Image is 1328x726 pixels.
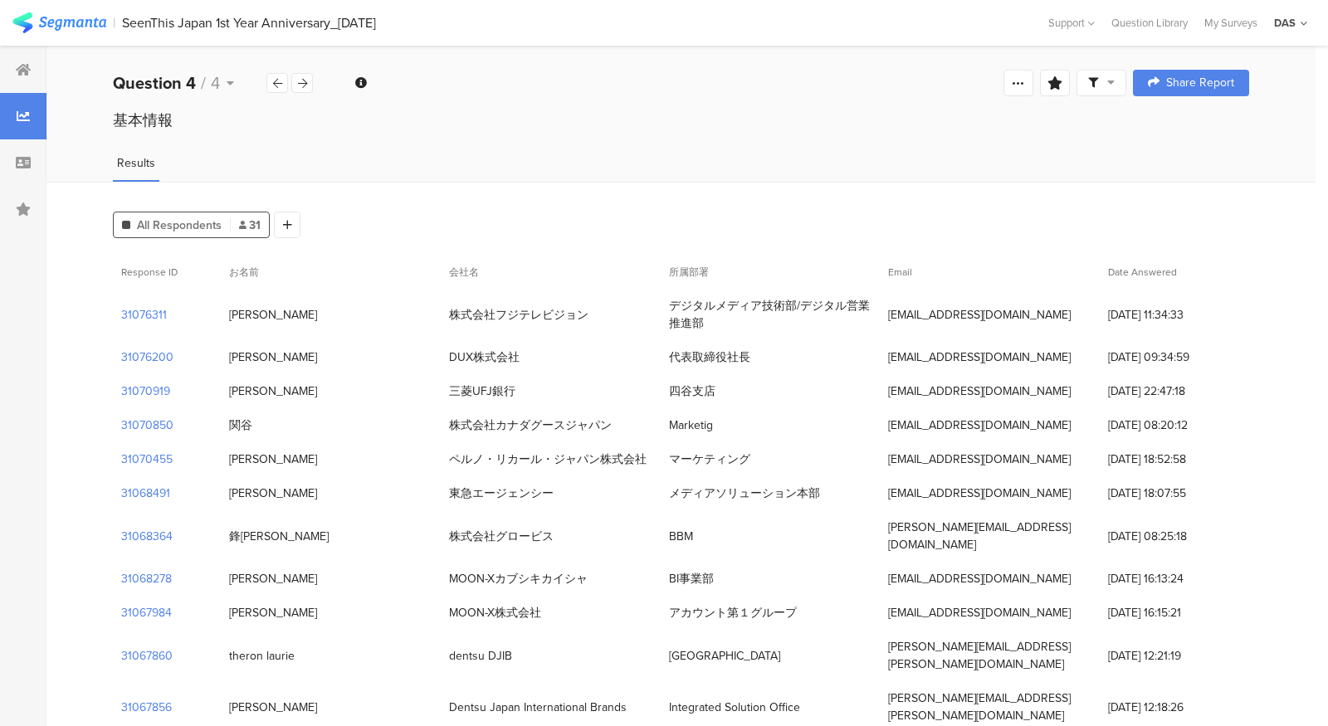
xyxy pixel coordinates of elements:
span: [DATE] 18:07:55 [1108,485,1241,502]
div: [PERSON_NAME] [229,604,317,621]
span: [DATE] 12:21:19 [1108,647,1241,665]
div: 株式会社フジテレビジョン [449,306,588,324]
div: 三菱UFJ銀行 [449,382,515,400]
div: [EMAIL_ADDRESS][DOMAIN_NAME] [888,382,1071,400]
div: 鋒[PERSON_NAME] [229,528,329,545]
div: [PERSON_NAME][EMAIL_ADDRESS][PERSON_NAME][DOMAIN_NAME] [888,689,1091,724]
div: [PERSON_NAME] [229,382,317,400]
div: [GEOGRAPHIC_DATA] [669,647,780,665]
div: 東急エージェンシー [449,485,554,502]
div: ペルノ・リカール・ジャパン株式会社 [449,451,647,468]
section: 31067860 [121,647,173,665]
div: アカウント第１グループ [669,604,797,621]
span: 31 [239,217,261,234]
section: 31076311 [121,306,167,324]
section: 31067984 [121,604,172,621]
span: [DATE] 16:15:21 [1108,604,1241,621]
div: [PERSON_NAME] [229,306,317,324]
span: Email [888,265,912,280]
span: [DATE] 11:34:33 [1108,306,1241,324]
div: [PERSON_NAME] [229,451,317,468]
section: 31070455 [121,451,173,468]
div: Integrated Solution Office [669,699,800,716]
span: お名前 [229,265,259,280]
div: マーケティング [669,451,750,468]
section: 31070919 [121,382,170,400]
div: [EMAIL_ADDRESS][DOMAIN_NAME] [888,417,1071,434]
div: メディアソリューション本部 [669,485,820,502]
span: [DATE] 22:47:18 [1108,382,1241,400]
div: Marketig [669,417,713,434]
span: 4 [211,71,220,95]
a: My Surveys [1196,15,1266,31]
div: dentsu DJIB [449,647,512,665]
span: [DATE] 12:18:26 [1108,699,1241,716]
span: 所属部署 [669,265,709,280]
section: 31070850 [121,417,173,434]
div: | [113,13,115,32]
a: Question Library [1103,15,1196,31]
b: Question 4 [113,71,196,95]
div: [EMAIL_ADDRESS][DOMAIN_NAME] [888,306,1071,324]
div: MOON-X株式会社 [449,604,541,621]
div: [PERSON_NAME][EMAIL_ADDRESS][DOMAIN_NAME] [888,519,1091,553]
div: 株式会社グロービス [449,528,554,545]
div: [EMAIL_ADDRESS][DOMAIN_NAME] [888,485,1071,502]
div: 基本情報 [113,110,1249,131]
div: SeenThis Japan 1st Year Anniversary_[DATE] [122,15,376,31]
div: DUX株式会社 [449,348,520,366]
img: segmanta logo [12,12,106,33]
span: [DATE] 18:52:58 [1108,451,1241,468]
div: [EMAIL_ADDRESS][DOMAIN_NAME] [888,570,1071,587]
span: Date Answered [1108,265,1177,280]
span: [DATE] 09:34:59 [1108,348,1241,366]
div: [EMAIL_ADDRESS][DOMAIN_NAME] [888,604,1071,621]
span: All Respondents [137,217,222,234]
div: [EMAIL_ADDRESS][DOMAIN_NAME] [888,451,1071,468]
section: 31068278 [121,570,172,587]
div: [PERSON_NAME] [229,570,317,587]
section: 31068364 [121,528,173,545]
span: / [201,71,206,95]
span: [DATE] 16:13:24 [1108,570,1241,587]
div: デジタルメディア技術部/デジタル営業推進部 [669,297,872,332]
div: Support [1048,10,1095,36]
div: [EMAIL_ADDRESS][DOMAIN_NAME] [888,348,1071,366]
div: 代表取締役社長 [669,348,750,366]
div: [PERSON_NAME] [229,699,317,716]
div: 株式会社カナダグースジャパン [449,417,612,434]
div: [PERSON_NAME] [229,348,317,366]
section: 31067856 [121,699,172,716]
span: [DATE] 08:20:12 [1108,417,1241,434]
div: [PERSON_NAME] [229,485,317,502]
span: Share Report [1166,77,1234,89]
div: theron laurie [229,647,295,665]
span: Results [117,154,155,172]
div: BI事業部 [669,570,714,587]
span: Response ID [121,265,178,280]
div: DAS [1274,15,1296,31]
div: MOON-Xカブシキカイシャ [449,570,588,587]
div: Dentsu Japan International Brands [449,699,627,716]
div: BBM [669,528,693,545]
section: 31076200 [121,348,173,366]
div: 四谷支店 [669,382,715,400]
div: 関谷 [229,417,252,434]
span: [DATE] 08:25:18 [1108,528,1241,545]
section: 31068491 [121,485,170,502]
span: 会社名 [449,265,479,280]
div: [PERSON_NAME][EMAIL_ADDRESS][PERSON_NAME][DOMAIN_NAME] [888,638,1091,673]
